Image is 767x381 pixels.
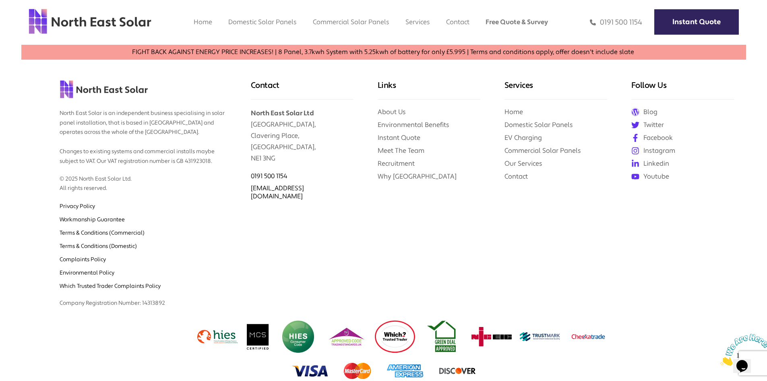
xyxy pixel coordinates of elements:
[246,321,270,353] img: MCS logo
[405,18,430,26] a: Services
[60,243,137,250] a: Terms & Conditions (Domestic)
[504,159,542,168] a: Our Services
[631,173,639,181] img: youtube icon
[504,146,581,155] a: Commercial Solar Panels
[378,133,420,142] a: Instant Quote
[631,147,639,155] img: instagram icon
[631,133,734,142] a: Facebook
[590,18,642,27] a: 0191 500 1154
[387,363,423,379] img: Accepting AmericanExpress
[504,133,542,142] a: EV Charging
[439,363,475,379] img: Accepting Discover
[251,184,304,200] a: [EMAIL_ADDRESS][DOMAIN_NAME]
[251,172,287,180] a: 0191 500 1154
[60,283,161,290] a: Which Trusted Trader Complaints Policy
[194,18,212,26] a: Home
[197,321,238,353] img: hies logo
[3,3,6,10] span: 1
[28,8,152,35] img: north east solar logo
[504,121,573,129] a: Domestic Solar Panels
[520,321,560,353] img: Trustmark Logo
[292,363,328,379] img: Accepting Visa
[423,321,463,353] img: Green deal approved logo
[631,159,734,168] a: Linkedin
[378,172,457,181] a: Why [GEOGRAPHIC_DATA]
[631,172,734,181] a: Youtube
[631,108,734,117] a: Blog
[378,146,424,155] a: Meet The Team
[60,269,114,277] a: Environmental Policy
[278,321,318,353] img: HIES Logo
[631,146,734,155] a: Instagram
[60,101,227,167] p: North East Solar is an independent business specialising in solar panel installation, that is bas...
[504,172,528,181] a: Contact
[504,80,607,100] h3: Services
[60,216,125,223] a: Workmanship Guarantee
[327,321,367,353] img: TSI Logo
[3,3,53,35] img: Chat attention grabber
[631,121,734,129] a: Twitter
[60,203,95,210] a: Privacy Policy
[251,109,314,117] b: North East Solar Ltd
[313,18,389,26] a: Commercial Solar Panels
[446,18,469,26] a: Contact
[504,108,523,116] a: Home
[375,321,415,353] img: which logo
[471,321,512,353] img: NicEic Logo
[60,80,148,99] img: north east solar logo
[631,134,639,142] img: facebook icon
[228,18,297,26] a: Domestic Solar Panels
[378,159,415,168] a: Recruitment
[344,363,371,379] img: Accepting MasterCard
[60,291,227,308] p: Company Registration Number: 14313892
[631,108,639,116] img: Wordpress icon
[590,18,596,27] img: phone icon
[378,80,480,100] h3: Links
[717,331,767,369] iframe: chat widget
[631,80,734,100] h3: Follow Us
[486,18,548,26] a: Free Quote & Survey
[631,160,639,168] img: linkedin icon
[631,121,639,129] img: twitter icon
[378,121,449,129] a: Environmental Benefits
[60,229,145,237] a: Terms & Conditions (Commercial)
[60,256,106,263] a: Complaints Policy
[251,80,354,100] h3: Contact
[378,108,406,116] a: About Us
[60,167,227,194] p: © 2025 North East Solar Ltd. All rights reserved.
[654,9,739,35] a: Instant Quote
[251,100,354,164] p: [GEOGRAPHIC_DATA], Clavering Place, [GEOGRAPHIC_DATA], NE1 3NG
